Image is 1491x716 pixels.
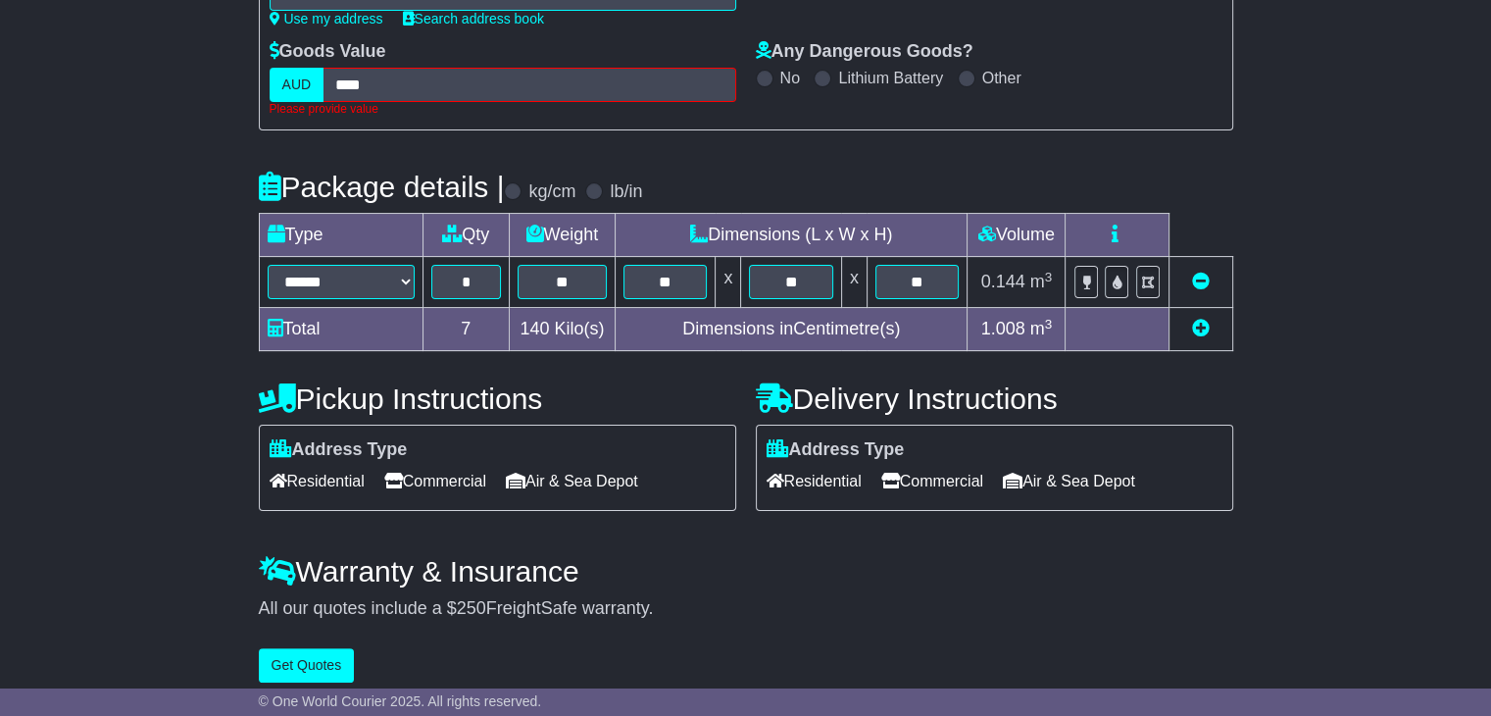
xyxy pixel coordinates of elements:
label: Goods Value [270,41,386,63]
h4: Delivery Instructions [756,383,1233,415]
td: x [841,257,867,308]
span: Residential [270,466,365,496]
div: Please provide value [270,102,736,116]
td: Type [259,214,422,257]
label: Any Dangerous Goods? [756,41,973,63]
td: Kilo(s) [509,308,615,351]
span: © One World Courier 2025. All rights reserved. [259,693,542,709]
span: Residential [767,466,862,496]
h4: Warranty & Insurance [259,555,1233,588]
span: m [1030,272,1053,291]
td: x [716,257,741,308]
span: 250 [457,598,486,618]
span: 1.008 [981,319,1025,338]
label: Address Type [767,439,905,461]
td: Weight [509,214,615,257]
label: lb/in [610,181,642,203]
label: Address Type [270,439,408,461]
button: Get Quotes [259,648,355,683]
label: No [780,69,800,87]
td: Dimensions (L x W x H) [615,214,967,257]
h4: Pickup Instructions [259,383,736,415]
a: Remove this item [1192,272,1210,291]
span: 0.144 [981,272,1025,291]
span: Commercial [881,466,983,496]
sup: 3 [1045,270,1053,284]
label: kg/cm [528,181,575,203]
td: 7 [422,308,509,351]
span: Commercial [384,466,486,496]
a: Use my address [270,11,383,26]
span: m [1030,319,1053,338]
label: Lithium Battery [838,69,943,87]
label: Other [982,69,1021,87]
span: 140 [520,319,549,338]
td: Total [259,308,422,351]
a: Add new item [1192,319,1210,338]
label: AUD [270,68,324,102]
span: Air & Sea Depot [506,466,638,496]
td: Dimensions in Centimetre(s) [615,308,967,351]
a: Search address book [403,11,544,26]
sup: 3 [1045,317,1053,332]
span: Air & Sea Depot [1003,466,1135,496]
td: Volume [968,214,1066,257]
div: All our quotes include a $ FreightSafe warranty. [259,598,1233,620]
h4: Package details | [259,171,505,203]
td: Qty [422,214,509,257]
